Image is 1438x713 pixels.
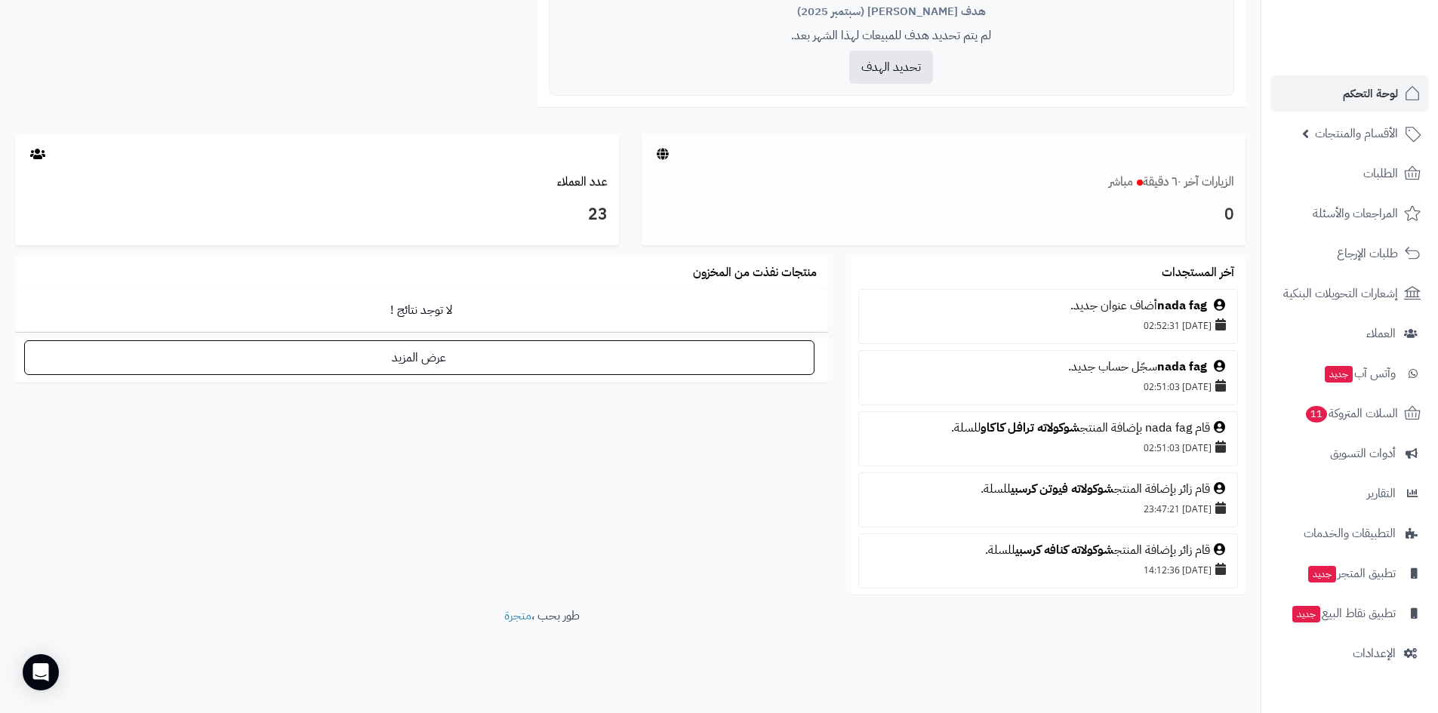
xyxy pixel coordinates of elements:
small: مباشر [1109,173,1133,191]
span: جديد [1325,366,1353,383]
div: [DATE] 23:47:21 [867,498,1230,519]
div: هدف [PERSON_NAME] (سبتمبر 2025) [561,4,1222,20]
h3: 0 [653,202,1234,228]
div: قام زائر بإضافة المنتج للسلة. [867,481,1230,498]
a: وآتس آبجديد [1270,355,1429,392]
button: تحديد الهدف [849,51,933,84]
span: أدوات التسويق [1330,443,1396,464]
a: شوكولاته ترافل كاكاو [981,419,1080,437]
div: [DATE] 02:51:03 [867,437,1230,458]
a: الطلبات [1270,155,1429,192]
a: عرض المزيد [24,340,814,375]
a: nada fag [1157,358,1207,376]
a: التقارير [1270,475,1429,512]
div: [DATE] 02:52:31 [867,315,1230,336]
a: التطبيقات والخدمات [1270,515,1429,552]
span: الإعدادات [1353,643,1396,664]
a: عدد العملاء [557,173,608,191]
span: وآتس آب [1323,363,1396,384]
span: جديد [1292,606,1320,622]
div: قام زائر بإضافة المنتج للسلة. [867,542,1230,559]
div: [DATE] 02:51:03 [867,376,1230,397]
h3: آخر المستجدات [1162,266,1234,280]
a: شوكولاته فيوتن كرسبي [1011,480,1114,498]
h3: 23 [26,202,608,228]
a: طلبات الإرجاع [1270,235,1429,272]
span: إشعارات التحويلات البنكية [1283,283,1398,304]
a: تطبيق نقاط البيعجديد [1270,595,1429,632]
div: أضاف عنوان جديد. [867,297,1230,315]
a: الزيارات آخر ٦٠ دقيقةمباشر [1109,173,1234,191]
a: nada fag [1157,297,1207,315]
p: لم يتم تحديد هدف للمبيعات لهذا الشهر بعد. [561,27,1222,45]
td: لا توجد نتائج ! [15,290,828,331]
span: التقارير [1367,483,1396,504]
img: logo-2.png [1335,40,1424,72]
a: السلات المتروكة11 [1270,395,1429,432]
a: أدوات التسويق [1270,435,1429,472]
span: الأقسام والمنتجات [1315,123,1398,144]
div: سجّل حساب جديد. [867,358,1230,376]
span: السلات المتروكة [1304,403,1398,424]
div: [DATE] 14:12:36 [867,559,1230,580]
span: طلبات الإرجاع [1337,243,1398,264]
div: Open Intercom Messenger [23,654,59,690]
a: لوحة التحكم [1270,75,1429,112]
div: قام nada fag بإضافة المنتج للسلة. [867,420,1230,437]
span: لوحة التحكم [1343,83,1398,104]
span: الطلبات [1363,163,1398,184]
span: تطبيق نقاط البيع [1291,603,1396,624]
span: 11 [1306,406,1327,423]
a: العملاء [1270,315,1429,352]
span: تطبيق المتجر [1307,563,1396,584]
span: المراجعات والأسئلة [1313,203,1398,224]
a: متجرة [504,607,531,625]
a: إشعارات التحويلات البنكية [1270,275,1429,312]
span: التطبيقات والخدمات [1304,523,1396,544]
a: شوكولاته كنافه كرسبي [1015,541,1114,559]
a: تطبيق المتجرجديد [1270,555,1429,592]
span: العملاء [1366,323,1396,344]
h3: منتجات نفذت من المخزون [693,266,817,280]
a: المراجعات والأسئلة [1270,195,1429,232]
span: جديد [1308,566,1336,582]
a: الإعدادات [1270,635,1429,672]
